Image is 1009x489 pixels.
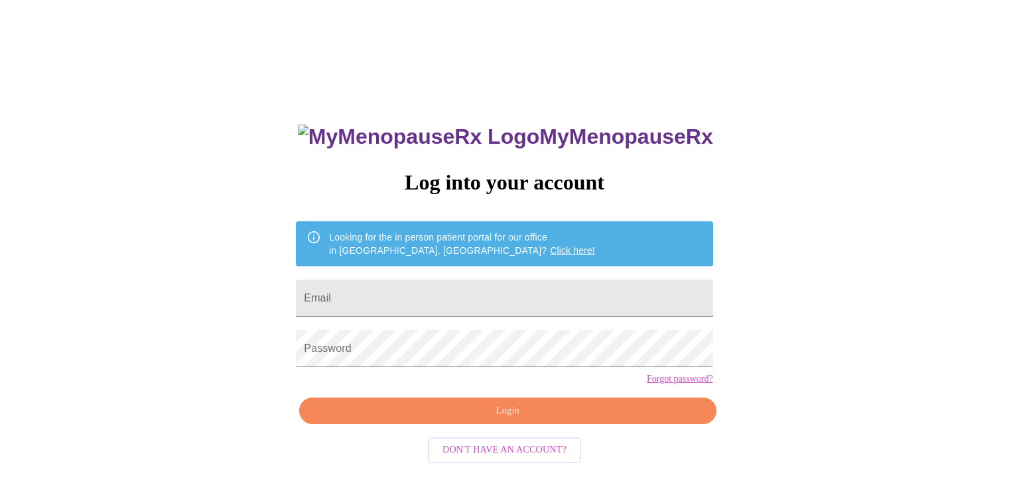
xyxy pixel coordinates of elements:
[550,245,595,256] a: Click here!
[298,125,539,149] img: MyMenopauseRx Logo
[428,437,581,463] button: Don't have an account?
[442,442,567,459] span: Don't have an account?
[296,170,712,195] h3: Log into your account
[314,403,701,419] span: Login
[299,398,716,425] button: Login
[647,374,713,384] a: Forgot password?
[425,443,584,455] a: Don't have an account?
[329,225,595,262] div: Looking for the in person patient portal for our office in [GEOGRAPHIC_DATA], [GEOGRAPHIC_DATA]?
[298,125,713,149] h3: MyMenopauseRx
